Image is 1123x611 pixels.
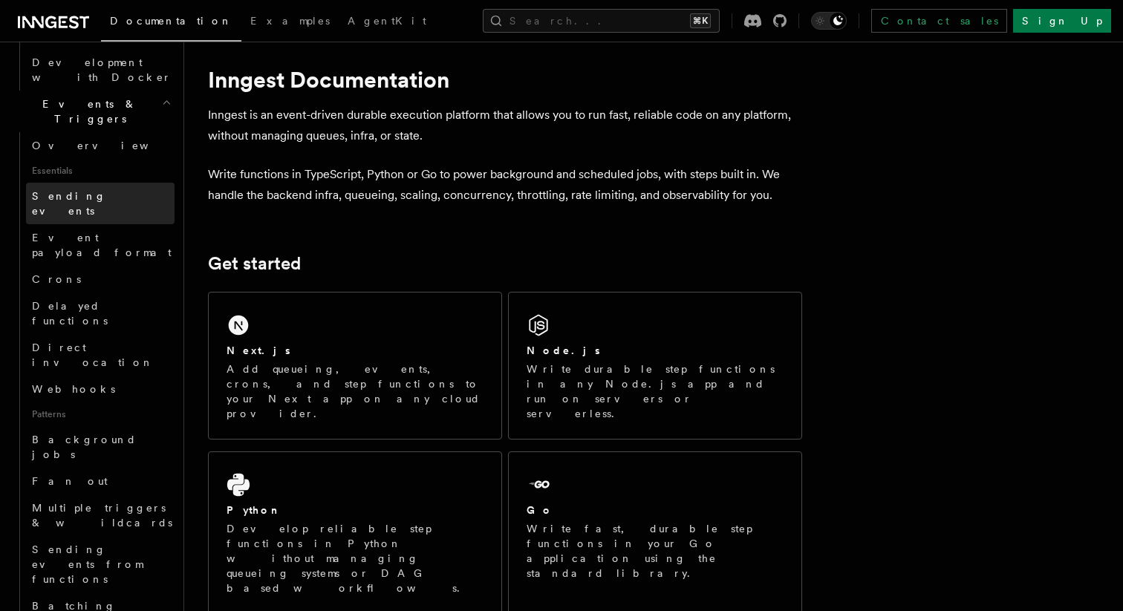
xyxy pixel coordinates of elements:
[26,49,175,91] a: Development with Docker
[26,494,175,536] a: Multiple triggers & wildcards
[32,300,108,327] span: Delayed functions
[32,543,143,585] span: Sending events from functions
[32,190,106,217] span: Sending events
[26,334,175,376] a: Direct invocation
[110,15,232,27] span: Documentation
[32,434,137,460] span: Background jobs
[26,402,175,426] span: Patterns
[527,521,784,581] p: Write fast, durable step functions in your Go application using the standard library.
[1013,9,1111,33] a: Sign Up
[26,536,175,592] a: Sending events from functions
[811,12,847,30] button: Toggle dark mode
[208,66,802,93] h1: Inngest Documentation
[32,383,115,395] span: Webhooks
[32,232,172,258] span: Event payload format
[32,502,172,529] span: Multiple triggers & wildcards
[483,9,720,33] button: Search...⌘K
[241,4,339,40] a: Examples
[348,15,426,27] span: AgentKit
[227,343,290,358] h2: Next.js
[26,224,175,266] a: Event payload format
[26,183,175,224] a: Sending events
[227,362,484,421] p: Add queueing, events, crons, and step functions to your Next app on any cloud provider.
[32,475,108,487] span: Fan out
[26,293,175,334] a: Delayed functions
[508,292,802,440] a: Node.jsWrite durable step functions in any Node.js app and run on servers or serverless.
[527,362,784,421] p: Write durable step functions in any Node.js app and run on servers or serverless.
[26,376,175,402] a: Webhooks
[227,503,281,517] h2: Python
[208,253,301,274] a: Get started
[32,273,81,285] span: Crons
[527,503,553,517] h2: Go
[26,132,175,159] a: Overview
[250,15,330,27] span: Examples
[12,91,175,132] button: Events & Triggers
[527,343,600,358] h2: Node.js
[32,56,172,83] span: Development with Docker
[26,468,175,494] a: Fan out
[12,97,162,126] span: Events & Triggers
[26,159,175,183] span: Essentials
[208,292,502,440] a: Next.jsAdd queueing, events, crons, and step functions to your Next app on any cloud provider.
[208,105,802,146] p: Inngest is an event-driven durable execution platform that allows you to run fast, reliable code ...
[32,342,154,368] span: Direct invocation
[227,521,484,595] p: Develop reliable step functions in Python without managing queueing systems or DAG based workflows.
[339,4,435,40] a: AgentKit
[690,13,711,28] kbd: ⌘K
[26,426,175,468] a: Background jobs
[32,140,185,151] span: Overview
[871,9,1007,33] a: Contact sales
[208,164,802,206] p: Write functions in TypeScript, Python or Go to power background and scheduled jobs, with steps bu...
[26,266,175,293] a: Crons
[101,4,241,42] a: Documentation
